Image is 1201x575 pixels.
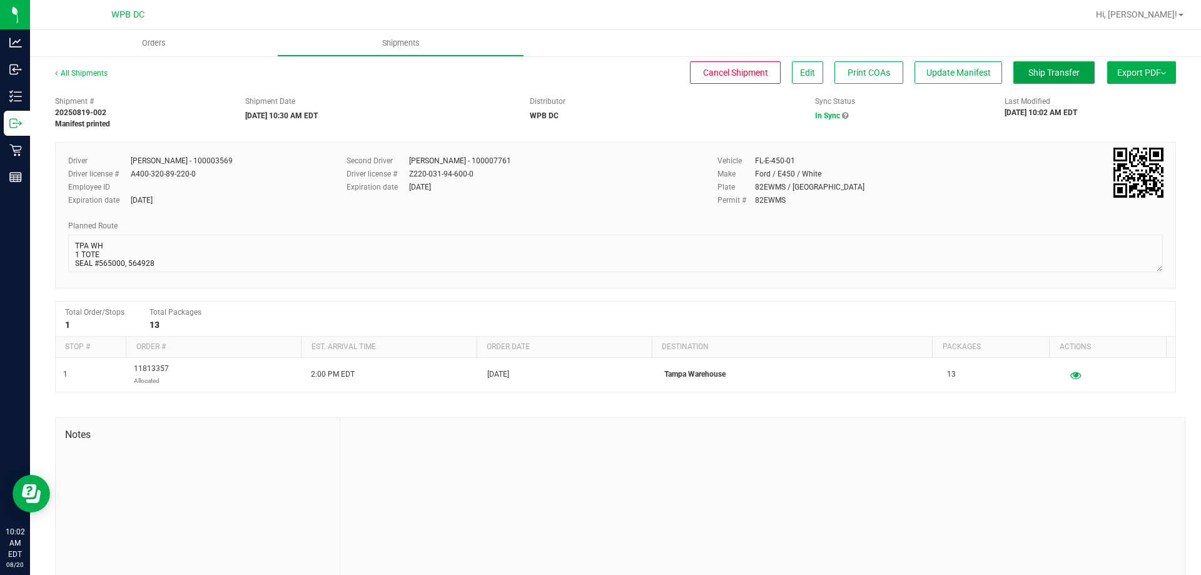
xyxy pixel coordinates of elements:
[409,181,431,193] div: [DATE]
[717,155,755,166] label: Vehicle
[9,36,22,49] inline-svg: Analytics
[1113,148,1163,198] qrcode: 20250819-002
[947,369,956,380] span: 13
[311,369,355,380] span: 2:00 PM EDT
[1005,96,1050,107] label: Last Modified
[755,195,786,206] div: 82EWMS
[68,181,131,193] label: Employee ID
[1013,61,1095,84] button: Ship Transfer
[664,369,932,380] p: Tampa Warehouse
[9,90,22,103] inline-svg: Inventory
[530,96,565,107] label: Distributor
[131,155,233,166] div: [PERSON_NAME] - 100003569
[9,171,22,183] inline-svg: Reports
[1096,9,1177,19] span: Hi, [PERSON_NAME]!
[149,320,160,330] strong: 13
[65,427,330,442] span: Notes
[6,526,24,560] p: 10:02 AM EDT
[30,30,277,56] a: Orders
[65,320,70,330] strong: 1
[530,111,559,120] strong: WPB DC
[6,560,24,569] p: 08/20
[834,61,903,84] button: Print COAs
[717,195,755,206] label: Permit #
[1028,68,1080,78] span: Ship Transfer
[477,337,652,358] th: Order date
[55,96,226,107] span: Shipment #
[111,9,144,20] span: WPB DC
[126,337,301,358] th: Order #
[68,221,118,230] span: Planned Route
[68,168,131,180] label: Driver license #
[1113,148,1163,198] img: Scan me!
[800,68,815,78] span: Edit
[301,337,476,358] th: Est. arrival time
[65,308,124,317] span: Total Order/Stops
[55,120,110,128] strong: Manifest printed
[63,369,68,380] span: 1
[792,61,823,84] button: Edit
[365,38,437,49] span: Shipments
[347,181,409,193] label: Expiration date
[55,69,108,78] a: All Shipments
[131,168,196,180] div: A400-320-89-220-0
[55,108,106,117] strong: 20250819-002
[9,117,22,130] inline-svg: Outbound
[277,30,524,56] a: Shipments
[134,363,169,387] span: 11813357
[1049,337,1166,358] th: Actions
[915,61,1002,84] button: Update Manifest
[409,168,474,180] div: Z220-031-94-600-0
[1107,61,1176,84] button: Export PDF
[131,195,153,206] div: [DATE]
[652,337,932,358] th: Destination
[755,168,821,180] div: Ford / E450 / White
[690,61,781,84] button: Cancel Shipment
[68,195,131,206] label: Expiration date
[245,96,295,107] label: Shipment Date
[9,144,22,156] inline-svg: Retail
[848,68,890,78] span: Print COAs
[56,337,126,358] th: Stop #
[755,155,795,166] div: FL-E-450-01
[815,96,855,107] label: Sync Status
[1005,108,1077,117] strong: [DATE] 10:02 AM EDT
[926,68,991,78] span: Update Manifest
[717,181,755,193] label: Plate
[717,168,755,180] label: Make
[13,475,50,512] iframe: Resource center
[347,168,409,180] label: Driver license #
[815,111,840,120] span: In Sync
[125,38,183,49] span: Orders
[347,155,409,166] label: Second Driver
[409,155,511,166] div: [PERSON_NAME] - 100007761
[932,337,1049,358] th: Packages
[245,111,318,120] strong: [DATE] 10:30 AM EDT
[9,63,22,76] inline-svg: Inbound
[487,369,509,380] span: [DATE]
[703,68,768,78] span: Cancel Shipment
[755,181,864,193] div: 82EWMS / [GEOGRAPHIC_DATA]
[134,375,169,387] p: Allocated
[149,308,201,317] span: Total Packages
[68,155,131,166] label: Driver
